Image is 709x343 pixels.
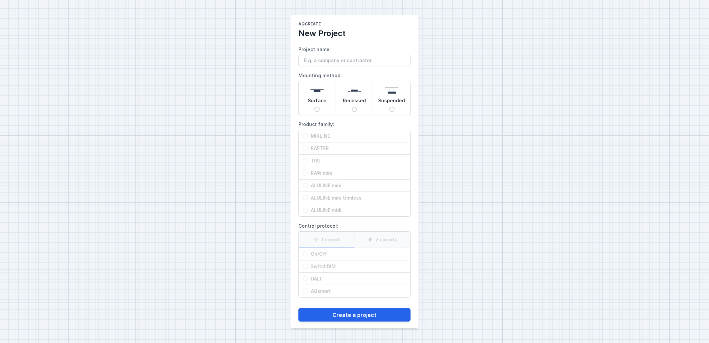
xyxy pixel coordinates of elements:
[343,97,366,107] span: Recessed
[298,119,411,217] label: Product family:
[298,308,411,322] button: Create a project
[314,107,320,112] input: Surface
[298,44,411,66] label: Project name:
[308,97,326,107] span: Surface
[298,28,411,39] h2: New Project
[298,21,411,28] h1: AQcreate
[298,55,411,66] input: Project name:
[352,107,357,112] input: Recessed
[389,107,395,112] input: Suspended
[379,97,405,107] span: Suspended
[348,84,361,97] img: recessed.svg
[298,221,411,298] label: Control protocol:
[385,84,399,97] img: suspended.svg
[310,84,324,97] img: surface.svg
[298,70,411,115] label: Mounting method:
